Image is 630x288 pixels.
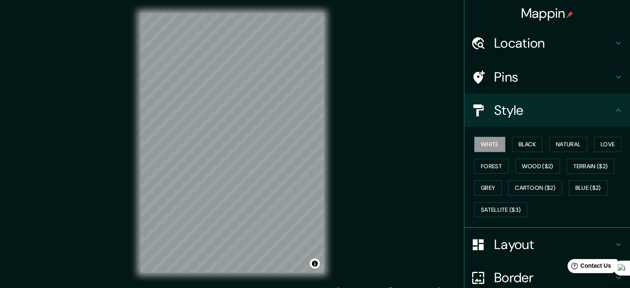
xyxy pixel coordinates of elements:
[567,11,573,18] img: pin-icon.png
[464,61,630,94] div: Pins
[508,180,562,196] button: Cartoon ($2)
[310,259,320,269] button: Toggle attribution
[464,94,630,127] div: Style
[464,228,630,261] div: Layout
[515,159,560,174] button: Wood ($2)
[140,13,324,273] canvas: Map
[512,137,543,152] button: Black
[494,236,613,253] h4: Layout
[567,159,615,174] button: Terrain ($2)
[474,159,509,174] button: Forest
[464,27,630,60] div: Location
[594,137,621,152] button: Love
[474,180,502,196] button: Grey
[521,5,574,22] h4: Mappin
[494,102,613,119] h4: Style
[474,137,505,152] button: White
[549,137,587,152] button: Natural
[474,202,527,218] button: Satellite ($3)
[569,180,608,196] button: Blue ($2)
[494,69,613,85] h4: Pins
[494,35,613,51] h4: Location
[494,269,613,286] h4: Border
[556,256,621,279] iframe: Help widget launcher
